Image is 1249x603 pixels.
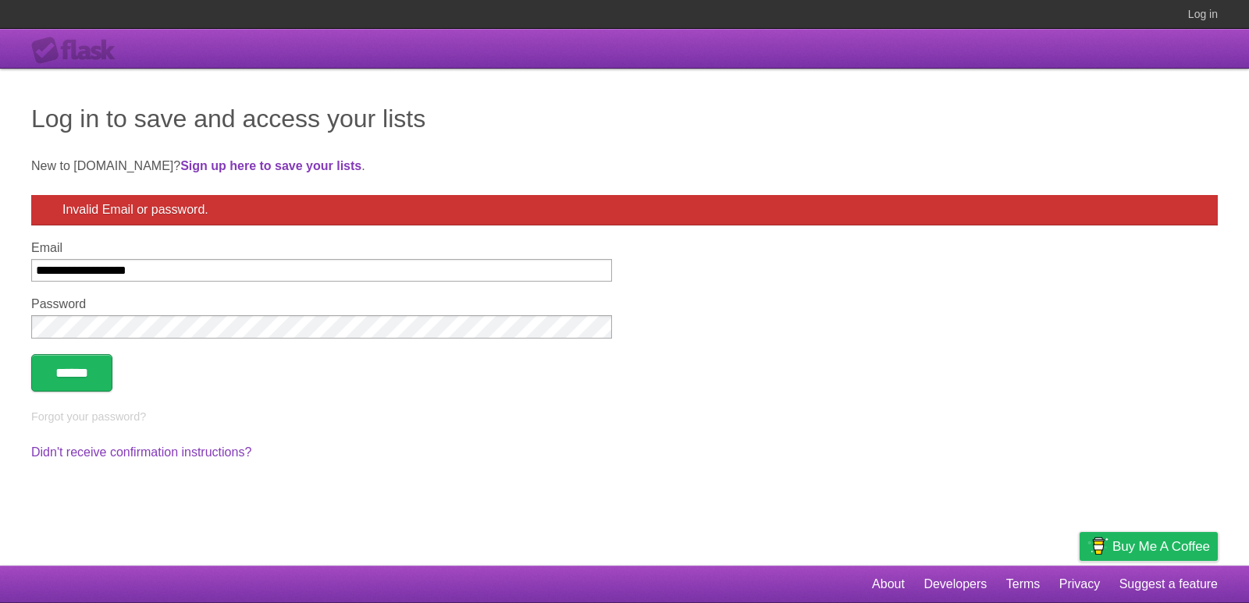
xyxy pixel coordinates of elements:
img: Buy me a coffee [1087,533,1108,559]
a: Terms [1006,569,1041,599]
span: Buy me a coffee [1112,533,1210,560]
label: Email [31,241,612,255]
h1: Log in to save and access your lists [31,100,1218,137]
a: Privacy [1059,569,1100,599]
a: Buy me a coffee [1080,532,1218,561]
p: New to [DOMAIN_NAME]? . [31,157,1218,176]
label: Password [31,297,612,311]
a: Forgot your password? [31,410,146,423]
a: Suggest a feature [1119,569,1218,599]
a: Developers [923,569,987,599]
a: Sign up here to save your lists [180,159,361,172]
div: Flask [31,37,125,65]
a: Didn't receive confirmation instructions? [31,445,251,459]
div: Invalid Email or password. [31,195,1218,225]
a: About [872,569,905,599]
